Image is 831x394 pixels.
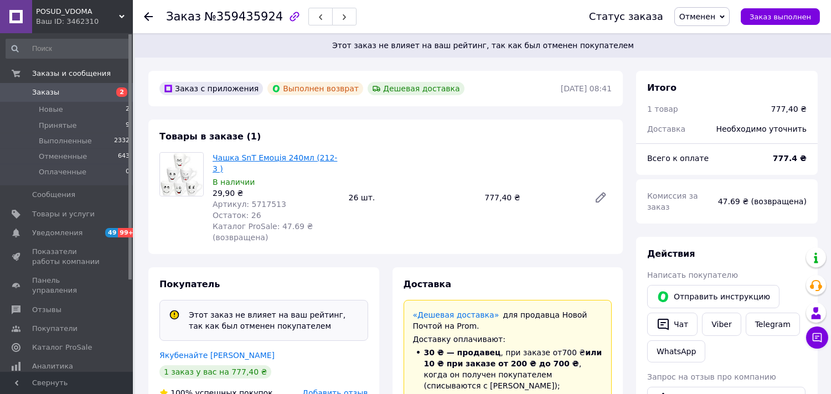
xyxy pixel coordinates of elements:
[118,228,136,237] span: 99+
[771,103,807,115] div: 777,40 ₴
[32,343,92,352] span: Каталог ProSale
[718,197,807,206] span: 47.69 ₴ (возвращена)
[647,340,705,362] a: WhatsApp
[159,82,263,95] div: Заказ с приложения
[36,17,133,27] div: Ваш ID: 3462310
[647,271,738,279] span: Написать покупателю
[166,10,201,23] span: Заказ
[647,372,776,381] span: Запрос на отзыв про компанию
[647,82,677,93] span: Итого
[647,285,780,308] button: Отправить инструкцию
[710,117,813,141] div: Необходимо уточнить
[32,228,82,238] span: Уведомления
[32,209,95,219] span: Товары и услуги
[480,190,585,205] div: 777,40 ₴
[144,11,153,22] div: Вернуться назад
[413,347,603,391] li: , при заказе от 700 ₴ , когда он получен покупателем (списываются с [PERSON_NAME]);
[32,87,59,97] span: Заказы
[32,69,111,79] span: Заказы и сообщения
[590,186,612,209] a: Редактировать
[118,152,130,162] span: 643
[213,200,286,209] span: Артикул: 5717513
[561,84,612,93] time: [DATE] 08:41
[404,279,452,289] span: Доставка
[773,154,807,163] b: 777.4 ₴
[424,348,602,368] span: или 10 ₴ при заказе от 200 ₴ до 700 ₴
[32,247,102,267] span: Показатели работы компании
[116,87,127,97] span: 2
[647,105,678,113] span: 1 товар
[679,12,715,21] span: Отменен
[213,222,313,242] span: Каталог ProSale: 47.69 ₴ (возвращена)
[750,13,811,21] span: Заказ выполнен
[647,248,695,259] span: Действия
[589,11,663,22] div: Статус заказа
[344,190,481,205] div: 26 шт.
[160,153,203,196] img: Чашка SnT Емоція 240мл (212-3 )
[39,136,92,146] span: Выполненные
[647,154,709,163] span: Всего к оплате
[647,313,698,336] button: Чат
[413,309,603,331] div: для продавца Новой Почтой на Prom.
[39,152,87,162] span: Отмененные
[741,8,820,25] button: Заказ выполнен
[105,228,118,237] span: 49
[647,191,698,211] span: Комиссия за заказ
[32,324,78,334] span: Покупатели
[806,326,828,349] button: Чат с покупателем
[39,167,86,177] span: Оплаченные
[126,105,130,115] span: 2
[36,7,119,17] span: POSUD_VDOMA
[413,334,603,345] div: Доставку оплачивают:
[746,313,800,336] a: Telegram
[39,121,77,131] span: Принятые
[32,190,75,200] span: Сообщения
[702,313,741,336] a: Viber
[6,39,131,59] input: Поиск
[184,309,363,331] div: Этот заказ не влияет на ваш рейтинг, так как был отменен покупателем
[32,361,73,371] span: Аналитика
[126,121,130,131] span: 9
[32,305,61,315] span: Отзывы
[159,131,261,142] span: Товары в заказе (1)
[159,365,271,379] div: 1 заказ у вас на 777,40 ₴
[213,188,340,199] div: 29,90 ₴
[39,105,63,115] span: Новые
[114,136,130,146] span: 2332
[213,153,337,173] a: Чашка SnT Емоція 240мл (212-3 )
[148,40,818,51] span: Этот заказ не влияет на ваш рейтинг, так как был отменен покупателем
[213,178,255,186] span: В наличии
[647,125,685,133] span: Доставка
[213,211,261,220] span: Остаток: 26
[267,82,363,95] div: Выполнен возврат
[126,167,130,177] span: 0
[159,279,220,289] span: Покупатель
[204,10,283,23] span: №359435924
[159,351,275,360] a: Якубенайте [PERSON_NAME]
[368,82,464,95] div: Дешевая доставка
[32,276,102,295] span: Панель управления
[413,310,499,319] a: «Дешевая доставка»
[424,348,501,357] span: 30 ₴ — продавец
